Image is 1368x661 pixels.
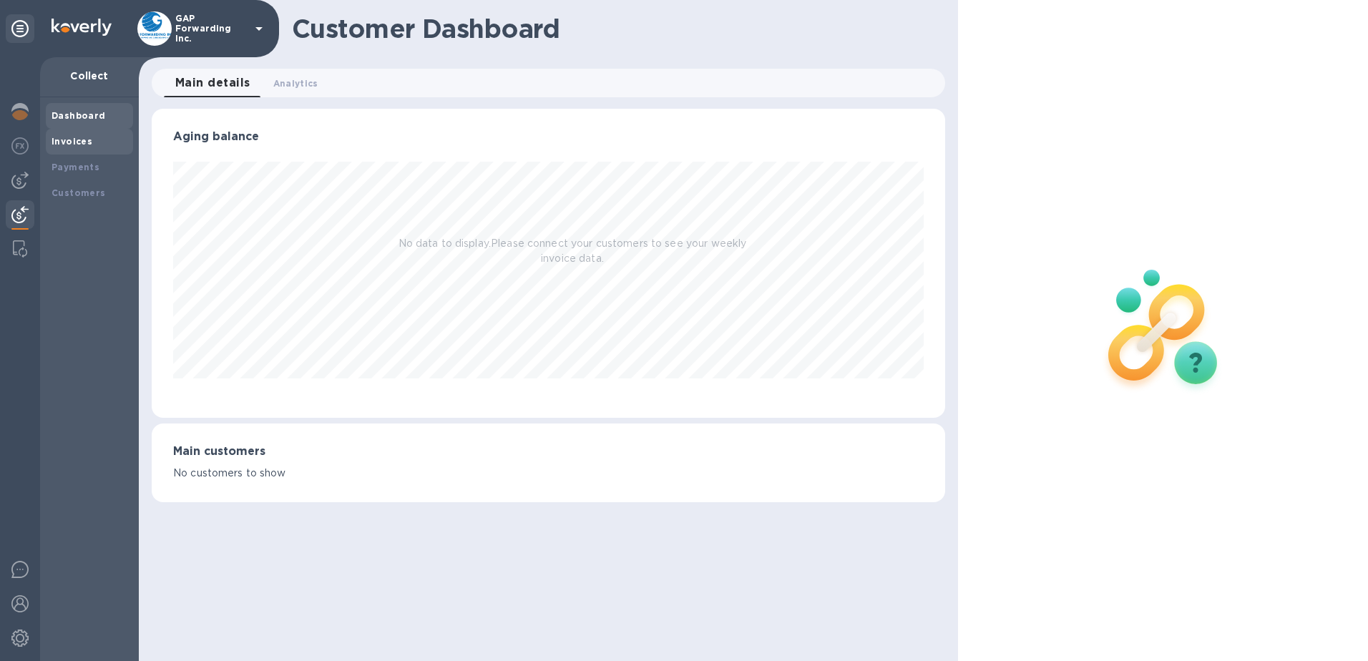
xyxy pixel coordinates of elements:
[173,445,924,459] h3: Main customers
[173,130,924,144] h3: Aging balance
[11,137,29,155] img: Foreign exchange
[52,136,92,147] b: Invoices
[52,110,106,121] b: Dashboard
[52,19,112,36] img: Logo
[52,69,127,83] p: Collect
[52,162,99,172] b: Payments
[173,466,924,481] p: No customers to show
[175,14,247,44] p: GAP Forwarding Inc.
[292,14,935,44] h1: Customer Dashboard
[273,76,318,91] span: Analytics
[175,73,250,93] span: Main details
[6,14,34,43] div: Unpin categories
[52,187,106,198] b: Customers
